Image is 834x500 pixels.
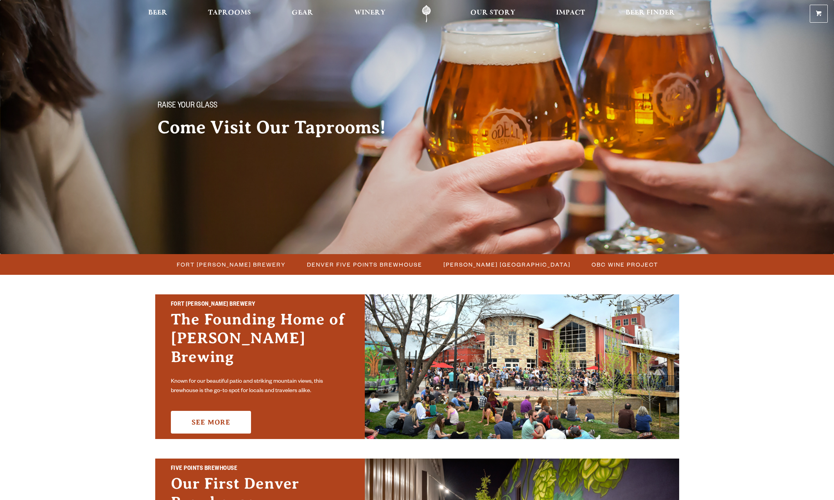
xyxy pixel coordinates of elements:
[203,5,256,23] a: Taprooms
[171,300,349,310] h2: Fort [PERSON_NAME] Brewery
[148,10,167,16] span: Beer
[626,10,675,16] span: Beer Finder
[158,101,217,111] span: Raise your glass
[439,259,574,270] a: [PERSON_NAME] [GEOGRAPHIC_DATA]
[587,259,662,270] a: OBC Wine Project
[172,259,290,270] a: Fort [PERSON_NAME] Brewery
[208,10,251,16] span: Taprooms
[287,5,318,23] a: Gear
[292,10,313,16] span: Gear
[158,118,402,137] h2: Come Visit Our Taprooms!
[592,259,658,270] span: OBC Wine Project
[465,5,520,23] a: Our Story
[365,294,679,439] img: Fort Collins Brewery & Taproom'
[171,411,251,434] a: See More
[354,10,386,16] span: Winery
[349,5,391,23] a: Winery
[443,259,570,270] span: [PERSON_NAME] [GEOGRAPHIC_DATA]
[171,377,349,396] p: Known for our beautiful patio and striking mountain views, this brewhouse is the go-to spot for l...
[412,5,441,23] a: Odell Home
[556,10,585,16] span: Impact
[470,10,515,16] span: Our Story
[177,259,286,270] span: Fort [PERSON_NAME] Brewery
[307,259,422,270] span: Denver Five Points Brewhouse
[171,310,349,374] h3: The Founding Home of [PERSON_NAME] Brewing
[143,5,172,23] a: Beer
[551,5,590,23] a: Impact
[302,259,426,270] a: Denver Five Points Brewhouse
[621,5,680,23] a: Beer Finder
[171,464,349,474] h2: Five Points Brewhouse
